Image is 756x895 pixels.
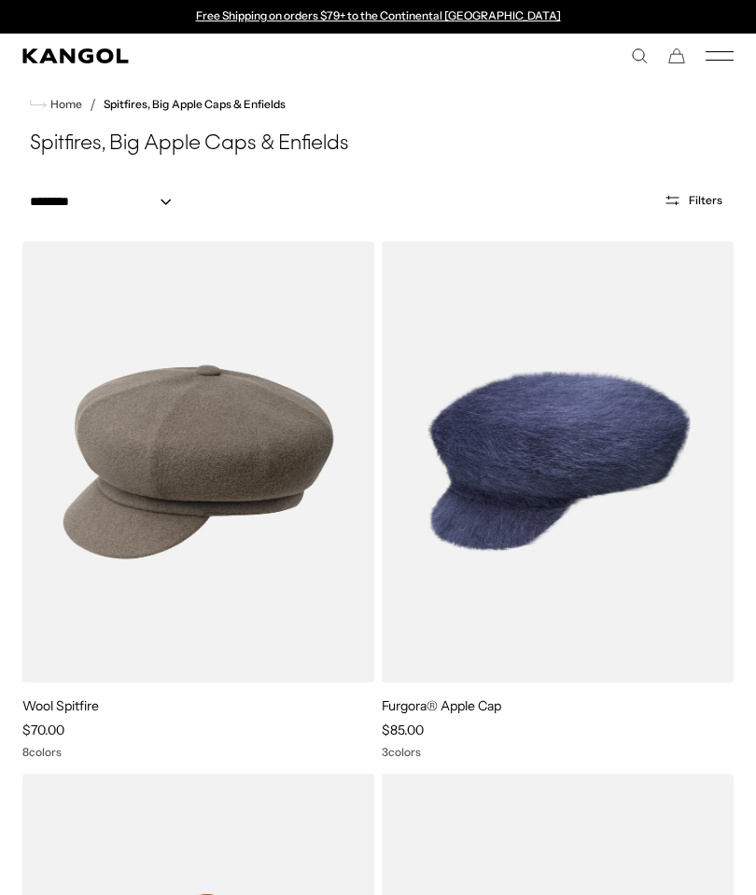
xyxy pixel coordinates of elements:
button: Mobile Menu [706,48,734,64]
slideshow-component: Announcement bar [186,9,570,24]
button: Cart [668,48,685,64]
a: Furgora® Apple Cap [382,697,502,714]
span: Filters [689,194,722,207]
div: Announcement [186,9,570,24]
a: Wool Spitfire [22,697,99,714]
div: 1 of 2 [186,9,570,24]
a: Kangol [22,48,378,63]
a: Free Shipping on orders $79+ to the Continental [GEOGRAPHIC_DATA] [196,8,561,22]
div: 8 colors [22,746,374,759]
li: / [82,93,96,116]
img: Wool Spitfire [22,241,374,682]
h1: Spitfires, Big Apple Caps & Enfields [22,131,734,158]
a: Home [30,96,82,113]
img: Furgora® Apple Cap [382,241,734,682]
select: Sort by: Featured [22,192,190,212]
span: $85.00 [382,722,424,738]
span: $70.00 [22,722,64,738]
div: 3 colors [382,746,734,759]
summary: Search here [631,48,648,64]
a: Spitfires, Big Apple Caps & Enfields [104,98,286,111]
span: Home [47,98,82,111]
button: Open filters [652,192,734,209]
